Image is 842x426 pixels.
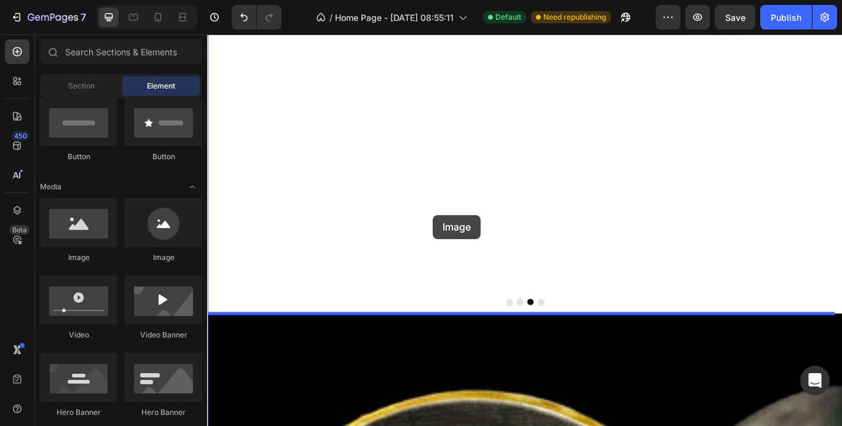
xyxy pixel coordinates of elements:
[725,12,746,23] span: Save
[81,10,86,25] p: 7
[147,81,175,92] span: Element
[125,329,202,341] div: Video Banner
[5,5,92,30] button: 7
[125,151,202,162] div: Button
[207,34,842,426] iframe: Design area
[40,252,117,263] div: Image
[329,11,332,24] span: /
[40,329,117,341] div: Video
[40,407,117,418] div: Hero Banner
[40,39,202,64] input: Search Sections & Elements
[125,407,202,418] div: Hero Banner
[68,81,95,92] span: Section
[495,12,521,23] span: Default
[771,11,801,24] div: Publish
[40,151,117,162] div: Button
[760,5,812,30] button: Publish
[715,5,755,30] button: Save
[125,252,202,263] div: Image
[12,131,30,141] div: 450
[543,12,606,23] span: Need republishing
[183,177,202,197] span: Toggle open
[232,5,281,30] div: Undo/Redo
[800,366,830,395] div: Open Intercom Messenger
[9,225,30,235] div: Beta
[335,11,454,24] span: Home Page - [DATE] 08:55:11
[40,181,61,192] span: Media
